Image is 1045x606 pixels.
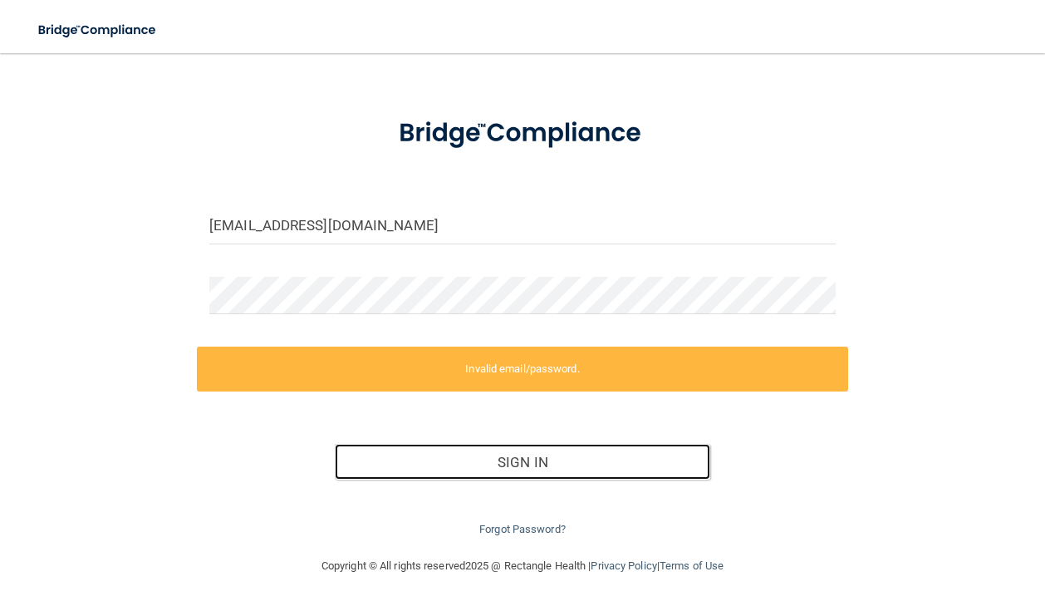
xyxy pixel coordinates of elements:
[591,559,656,572] a: Privacy Policy
[660,559,724,572] a: Terms of Use
[372,100,673,167] img: bridge_compliance_login_screen.278c3ca4.svg
[335,444,710,480] button: Sign In
[25,13,171,47] img: bridge_compliance_login_screen.278c3ca4.svg
[758,497,1025,564] iframe: Drift Widget Chat Controller
[219,539,826,593] div: Copyright © All rights reserved 2025 @ Rectangle Health | |
[197,347,848,392] label: Invalid email/password.
[479,523,566,535] a: Forgot Password?
[209,207,836,244] input: Email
